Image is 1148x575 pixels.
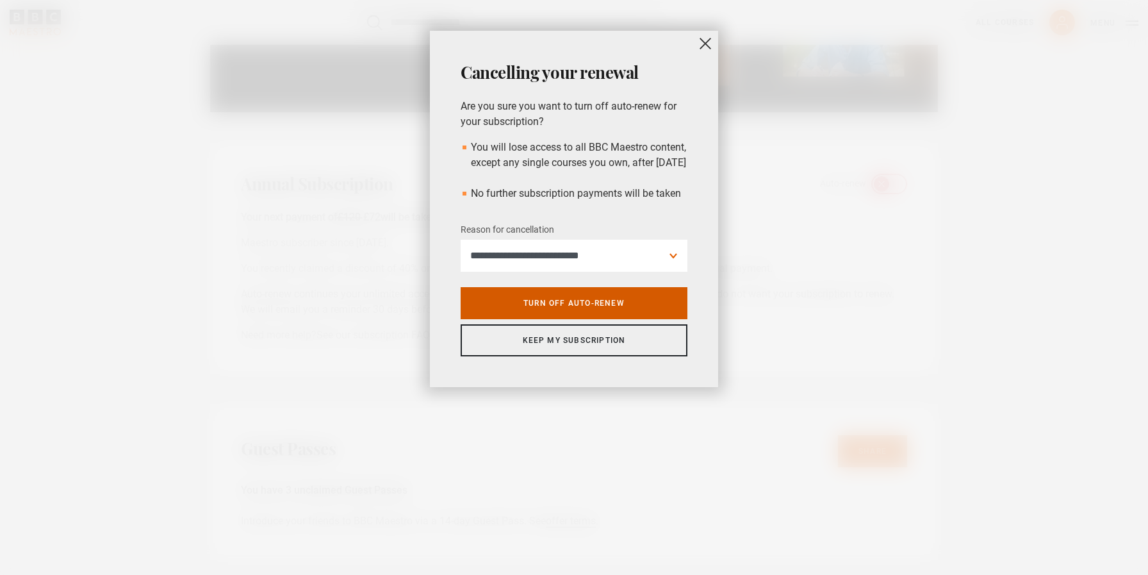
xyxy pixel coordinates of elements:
[693,31,718,56] button: close
[461,62,687,83] h2: Cancelling your renewal
[461,186,687,201] li: No further subscription payments will be taken
[461,99,687,129] p: Are you sure you want to turn off auto-renew for your subscription?
[461,324,687,356] a: Keep my subscription
[461,222,554,238] label: Reason for cancellation
[461,140,687,171] li: You will lose access to all BBC Maestro content, except any single courses you own, after [DATE]
[461,287,687,319] a: Turn off auto-renew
